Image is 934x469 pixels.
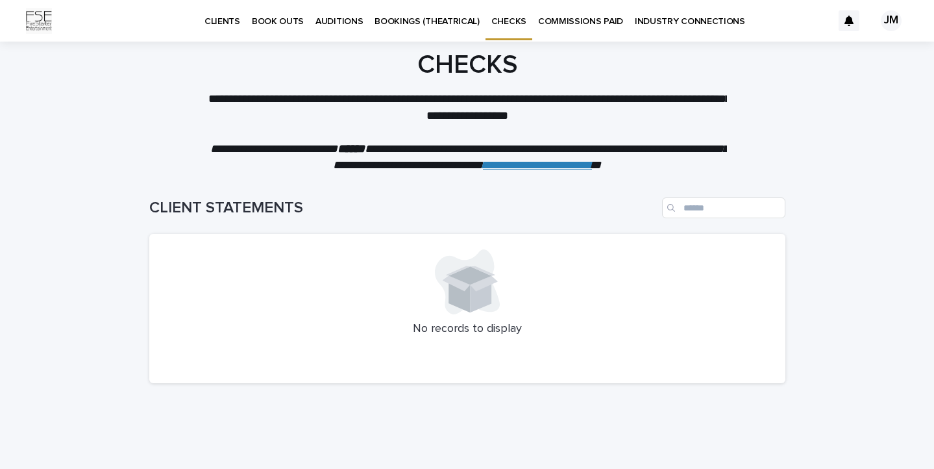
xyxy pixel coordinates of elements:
[26,8,52,34] img: Km9EesSdRbS9ajqhBzyo
[662,197,785,218] input: Search
[881,10,902,31] div: JM
[149,199,657,218] h1: CLIENT STATEMENTS
[149,49,785,81] h1: CHECKS
[165,322,770,336] p: No records to display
